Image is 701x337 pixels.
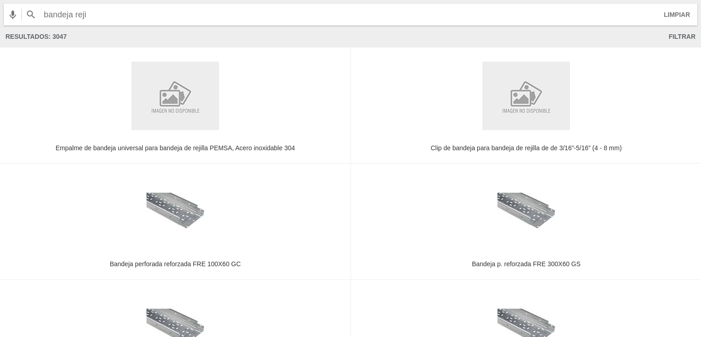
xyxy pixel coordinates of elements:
[4,144,347,153] div: Empalme de bandeja universal para bandeja de rejilla PEMSA, Acero inoxidable 304
[4,260,347,269] div: Bandeja perforada reforzada FRE 100X60 GC
[4,29,70,44] span: Resultados:
[497,193,555,232] img: Bandeja p. reforzada FRE 300X60 GS
[355,260,698,269] div: Bandeja p. reforzada FRE 300X60 GS
[667,30,697,43] button: FILTRAR
[131,62,219,130] img: Empalme de bandeja universal para bandeja de rejilla PEMSA, Acero inoxidable 304
[40,4,656,26] input: Busca y encuentra…
[146,193,204,232] img: Bandeja perforada reforzada FRE 100X60 GC
[355,144,698,153] div: Clip de bandeja para bandeja de rejilla de de 3/16”-5/16” (4 - 8 mm)
[656,4,697,26] button: LIMPIAR
[51,30,68,43] span: 3047
[482,62,570,130] img: Clip de bandeja para bandeja de rejilla de de 3/16”-5/16” (4 - 8 mm)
